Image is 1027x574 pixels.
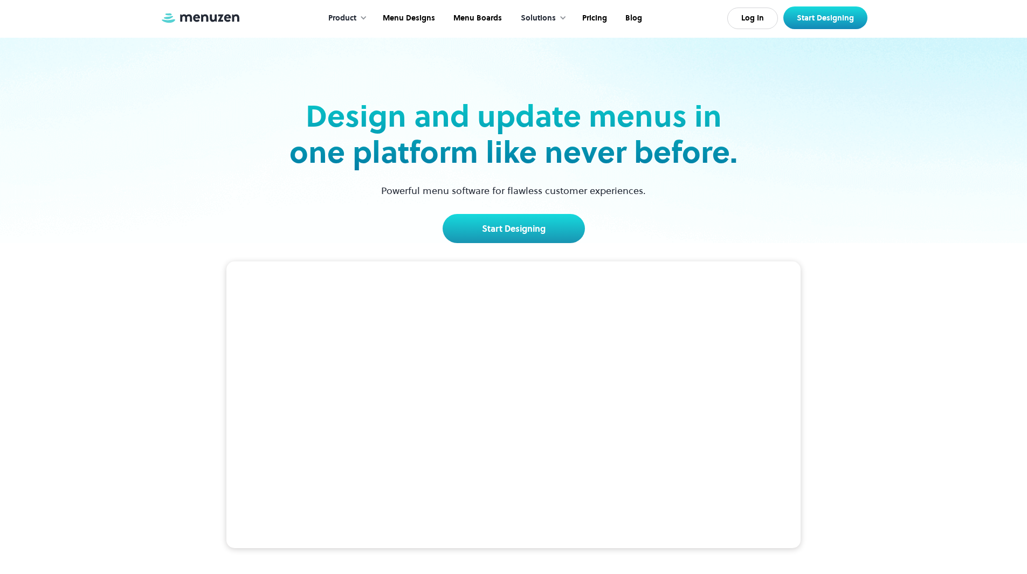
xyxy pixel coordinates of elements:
[286,98,741,170] h2: Design and update menus in one platform like never before.
[727,8,778,29] a: Log In
[783,6,867,29] a: Start Designing
[443,214,585,243] a: Start Designing
[368,183,659,198] p: Powerful menu software for flawless customer experiences.
[615,2,650,35] a: Blog
[572,2,615,35] a: Pricing
[521,12,556,24] div: Solutions
[510,2,572,35] div: Solutions
[318,2,373,35] div: Product
[443,2,510,35] a: Menu Boards
[328,12,356,24] div: Product
[373,2,443,35] a: Menu Designs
